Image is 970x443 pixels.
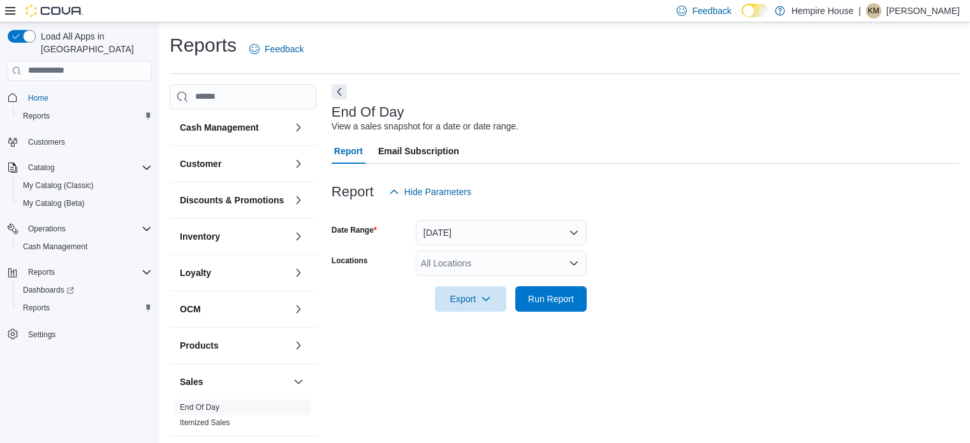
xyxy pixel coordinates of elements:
button: Customer [291,156,306,171]
a: Dashboards [13,281,157,299]
button: Catalog [23,160,59,175]
button: Loyalty [180,266,288,279]
a: Itemized Sales [180,418,230,427]
p: Hempire House [791,3,853,18]
button: Discounts & Promotions [291,192,306,208]
span: End Of Day [180,402,219,412]
a: My Catalog (Beta) [18,196,90,211]
span: KM [868,3,879,18]
button: Inventory [180,230,288,243]
h3: OCM [180,303,201,316]
button: Reports [13,299,157,317]
span: Load All Apps in [GEOGRAPHIC_DATA] [36,30,152,55]
a: Feedback [244,36,309,62]
span: Email Subscription [378,138,459,164]
div: View a sales snapshot for a date or date range. [332,120,518,133]
label: Date Range [332,225,377,235]
button: My Catalog (Beta) [13,194,157,212]
span: Reports [23,303,50,313]
span: Feedback [692,4,731,17]
span: Catalog [28,163,54,173]
button: Customer [180,157,288,170]
h3: Customer [180,157,221,170]
span: Feedback [265,43,304,55]
h3: Sales [180,375,203,388]
span: Dashboards [23,285,74,295]
img: Cova [26,4,83,17]
h3: Inventory [180,230,220,243]
button: Reports [23,265,60,280]
h3: Loyalty [180,266,211,279]
button: Run Report [515,286,587,312]
button: Sales [180,375,288,388]
div: Sales [170,400,316,435]
span: Reports [18,300,152,316]
span: My Catalog (Classic) [18,178,152,193]
p: [PERSON_NAME] [886,3,960,18]
span: Reports [28,267,55,277]
span: Customers [23,134,152,150]
button: Cash Management [180,121,288,134]
button: Reports [13,107,157,125]
button: Next [332,84,347,99]
button: Discounts & Promotions [180,194,288,207]
span: Home [23,90,152,106]
a: Cash Management [18,239,92,254]
span: My Catalog (Beta) [18,196,152,211]
a: Customers [23,134,70,150]
span: Operations [28,224,66,234]
span: Reports [18,108,152,124]
button: Products [291,338,306,353]
button: Operations [23,221,71,236]
button: Cash Management [291,120,306,135]
button: Operations [3,220,157,238]
span: Itemized Sales [180,418,230,428]
h3: Discounts & Promotions [180,194,284,207]
button: Sales [291,374,306,389]
a: Settings [23,327,61,342]
span: Export [443,286,499,312]
button: Hide Parameters [384,179,476,205]
span: Reports [23,111,50,121]
input: Dark Mode [742,4,768,17]
span: Settings [28,330,55,340]
button: My Catalog (Classic) [13,177,157,194]
span: Run Report [528,293,574,305]
span: Hide Parameters [404,185,471,198]
a: End Of Day [180,403,219,412]
button: Home [3,89,157,107]
button: Reports [3,263,157,281]
button: Export [435,286,506,312]
span: Dashboards [18,282,152,298]
button: Loyalty [291,265,306,280]
button: Products [180,339,288,352]
a: Home [23,91,54,106]
span: Operations [23,221,152,236]
span: Report [334,138,363,164]
span: Cash Management [18,239,152,254]
span: Catalog [23,160,152,175]
button: Customers [3,133,157,151]
a: Dashboards [18,282,79,298]
button: Catalog [3,159,157,177]
span: Reports [23,265,152,280]
span: My Catalog (Classic) [23,180,94,191]
span: Home [28,93,48,103]
h3: Cash Management [180,121,259,134]
h3: End Of Day [332,105,404,120]
button: Cash Management [13,238,157,256]
span: Customers [28,137,65,147]
span: Settings [23,326,152,342]
a: Reports [18,300,55,316]
p: | [858,3,861,18]
nav: Complex example [8,84,152,377]
label: Locations [332,256,368,266]
button: Open list of options [569,258,579,268]
h3: Products [180,339,219,352]
span: Cash Management [23,242,87,252]
h1: Reports [170,33,237,58]
h3: Report [332,184,374,200]
button: OCM [291,301,306,317]
a: My Catalog (Classic) [18,178,99,193]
